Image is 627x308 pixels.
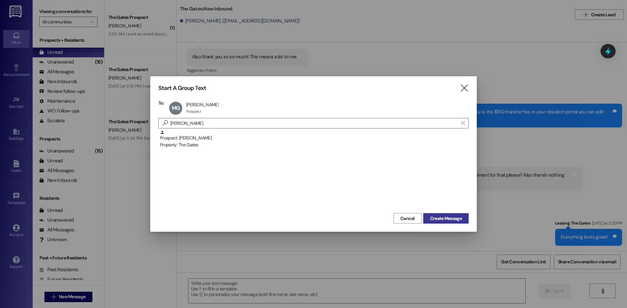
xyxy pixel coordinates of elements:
i:  [461,121,465,126]
h3: Start A Group Text [158,84,206,92]
div: Prospect: [PERSON_NAME] [160,130,469,149]
button: Cancel [394,213,422,224]
button: Create Message [423,213,469,224]
span: MG [172,105,180,111]
span: Create Message [430,215,462,222]
input: Search for any contact or apartment [170,119,458,128]
div: [PERSON_NAME] [186,102,219,108]
span: Cancel [400,215,415,222]
div: Property: The Gates [160,141,469,148]
div: Prospect: [PERSON_NAME]Property: The Gates [158,130,469,146]
i:  [160,120,170,126]
button: Clear text [458,118,468,128]
i:  [460,85,469,92]
div: Prospect [186,109,201,114]
h3: To: [158,100,164,106]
